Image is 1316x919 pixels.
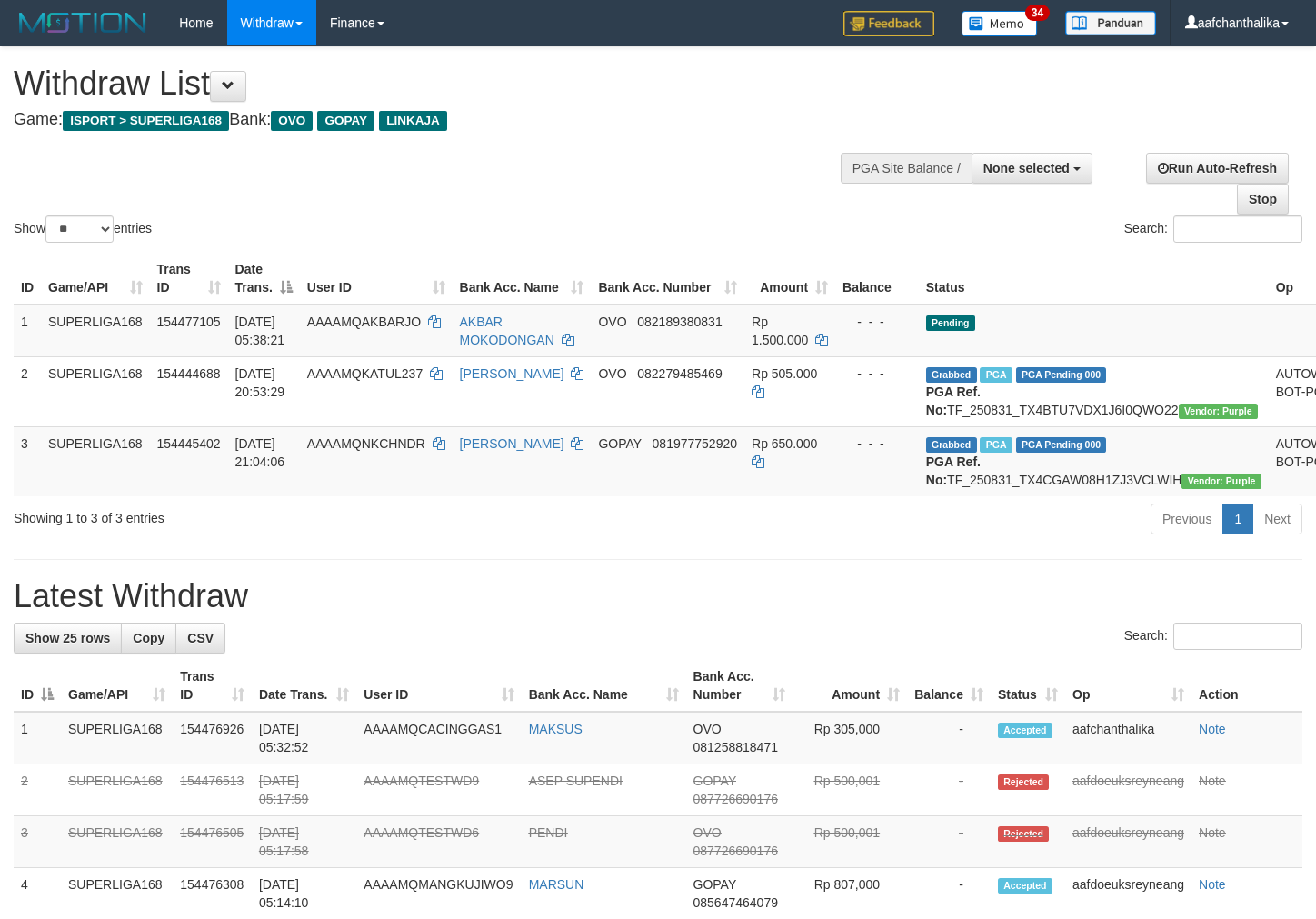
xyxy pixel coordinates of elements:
a: Next [1252,504,1302,534]
img: panduan.png [1065,11,1156,35]
a: PENDI [529,825,568,840]
td: SUPERLIGA168 [41,356,150,426]
span: 154444688 [157,366,221,381]
td: AAAAMQTESTWD6 [356,816,521,868]
span: [DATE] 20:53:29 [235,366,285,399]
th: ID [14,253,41,305]
img: Button%20Memo.svg [962,11,1038,36]
span: [DATE] 21:04:06 [235,436,285,469]
span: Accepted [998,723,1052,738]
th: Bank Acc. Number: activate to sort column ascending [591,253,744,305]
label: Search: [1124,215,1302,243]
span: ISPORT > SUPERLIGA168 [63,111,229,131]
td: 154476513 [173,764,252,816]
b: PGA Ref. No: [926,455,981,487]
span: GOPAY [693,877,736,892]
img: Feedback.jpg [843,11,934,36]
span: Accepted [998,878,1052,894]
a: Run Auto-Refresh [1146,153,1289,184]
td: - [907,764,991,816]
span: AAAAMQNKCHNDR [307,436,425,451]
th: Balance: activate to sort column ascending [907,660,991,712]
td: Rp 500,001 [793,764,907,816]
div: Showing 1 to 3 of 3 entries [14,502,534,527]
img: MOTION_logo.png [14,9,152,36]
a: ASEP SUPENDI [529,774,623,788]
a: Note [1199,722,1226,736]
a: MARSUN [529,877,584,892]
span: OVO [598,315,626,329]
h1: Latest Withdraw [14,578,1302,614]
td: aafdoeuksreyneang [1065,764,1191,816]
th: Trans ID: activate to sort column ascending [150,253,228,305]
td: Rp 500,001 [793,816,907,868]
th: Bank Acc. Name: activate to sort column ascending [453,253,592,305]
td: SUPERLIGA168 [61,712,173,764]
th: Date Trans.: activate to sort column ascending [252,660,356,712]
span: Copy 087726690176 to clipboard [693,844,778,858]
th: Date Trans.: activate to sort column descending [228,253,300,305]
span: 34 [1025,5,1050,21]
td: 3 [14,426,41,496]
th: User ID: activate to sort column ascending [356,660,521,712]
span: Vendor URL: https://trx4.1velocity.biz [1181,474,1261,489]
span: Marked by aafsoycanthlai [980,367,1012,383]
span: Copy 082189380831 to clipboard [637,315,722,329]
td: - [907,816,991,868]
span: Copy 087726690176 to clipboard [693,792,778,806]
span: Rp 650.000 [752,436,817,451]
th: Trans ID: activate to sort column ascending [173,660,252,712]
th: Amount: activate to sort column ascending [744,253,835,305]
td: aafdoeuksreyneang [1065,816,1191,868]
span: Show 25 rows [25,631,110,645]
span: None selected [983,161,1070,175]
td: 154476926 [173,712,252,764]
th: User ID: activate to sort column ascending [300,253,453,305]
span: OVO [598,366,626,381]
a: AKBAR MOKODONGAN [460,315,554,347]
span: OVO [693,825,722,840]
span: Marked by aafchhiseyha [980,437,1012,453]
td: [DATE] 05:17:58 [252,816,356,868]
div: PGA Site Balance / [841,153,972,184]
th: Action [1191,660,1302,712]
td: 154476505 [173,816,252,868]
span: [DATE] 05:38:21 [235,315,285,347]
span: Copy 082279485469 to clipboard [637,366,722,381]
td: SUPERLIGA168 [41,305,150,357]
td: TF_250831_TX4CGAW08H1ZJ3VCLWIH [919,426,1269,496]
span: LINKAJA [379,111,447,131]
th: Game/API: activate to sort column ascending [61,660,173,712]
span: GOPAY [598,436,641,451]
span: Copy 081258818471 to clipboard [693,740,778,754]
span: Rejected [998,774,1049,790]
span: Rp 1.500.000 [752,315,808,347]
span: OVO [271,111,313,131]
a: CSV [175,623,225,654]
a: Note [1199,877,1226,892]
th: Bank Acc. Name: activate to sort column ascending [522,660,686,712]
th: Game/API: activate to sort column ascending [41,253,150,305]
td: SUPERLIGA168 [41,426,150,496]
span: Copy [133,631,164,645]
th: ID: activate to sort column descending [14,660,61,712]
td: SUPERLIGA168 [61,816,173,868]
a: Note [1199,825,1226,840]
h1: Withdraw List [14,65,859,102]
label: Show entries [14,215,152,243]
td: aafchanthalika [1065,712,1191,764]
span: Pending [926,315,975,331]
div: - - - [842,435,912,453]
a: 1 [1222,504,1253,534]
a: Copy [121,623,176,654]
b: PGA Ref. No: [926,385,981,417]
span: AAAAMQKATUL237 [307,366,423,381]
div: - - - [842,313,912,331]
input: Search: [1173,623,1302,650]
span: CSV [187,631,214,645]
td: SUPERLIGA168 [61,764,173,816]
td: [DATE] 05:32:52 [252,712,356,764]
span: AAAAMQAKBARJO [307,315,421,329]
span: GOPAY [693,774,736,788]
th: Amount: activate to sort column ascending [793,660,907,712]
